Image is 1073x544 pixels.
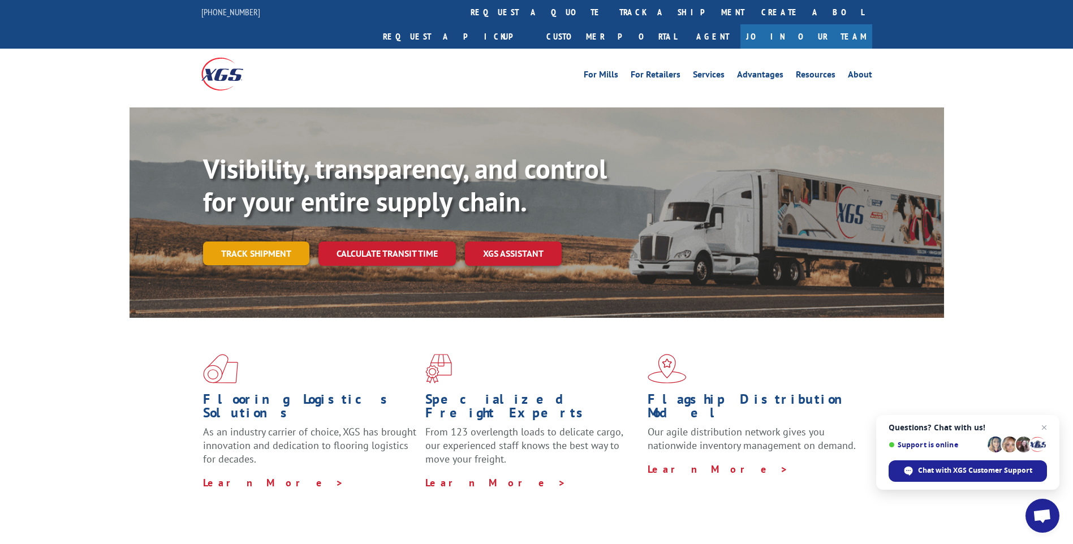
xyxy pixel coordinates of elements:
h1: Flooring Logistics Solutions [203,392,417,425]
a: About [848,70,872,83]
a: Agent [685,24,740,49]
a: Request a pickup [374,24,538,49]
a: Advantages [737,70,783,83]
span: Questions? Chat with us! [889,423,1047,432]
a: Customer Portal [538,24,685,49]
h1: Flagship Distribution Model [648,392,861,425]
p: From 123 overlength loads to delicate cargo, our experienced staff knows the best way to move you... [425,425,639,476]
a: Calculate transit time [318,241,456,266]
img: xgs-icon-total-supply-chain-intelligence-red [203,354,238,383]
a: Services [693,70,725,83]
b: Visibility, transparency, and control for your entire supply chain. [203,151,607,219]
a: Learn More > [203,476,344,489]
span: Our agile distribution network gives you nationwide inventory management on demand. [648,425,856,452]
a: Open chat [1025,499,1059,533]
img: xgs-icon-flagship-distribution-model-red [648,354,687,383]
a: Track shipment [203,241,309,265]
span: As an industry carrier of choice, XGS has brought innovation and dedication to flooring logistics... [203,425,416,465]
h1: Specialized Freight Experts [425,392,639,425]
a: [PHONE_NUMBER] [201,6,260,18]
a: Learn More > [425,476,566,489]
a: XGS ASSISTANT [465,241,562,266]
span: Support is online [889,441,984,449]
a: Join Our Team [740,24,872,49]
a: For Retailers [631,70,680,83]
a: Learn More > [648,463,788,476]
span: Chat with XGS Customer Support [918,465,1032,476]
span: Chat with XGS Customer Support [889,460,1047,482]
a: Resources [796,70,835,83]
img: xgs-icon-focused-on-flooring-red [425,354,452,383]
a: For Mills [584,70,618,83]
